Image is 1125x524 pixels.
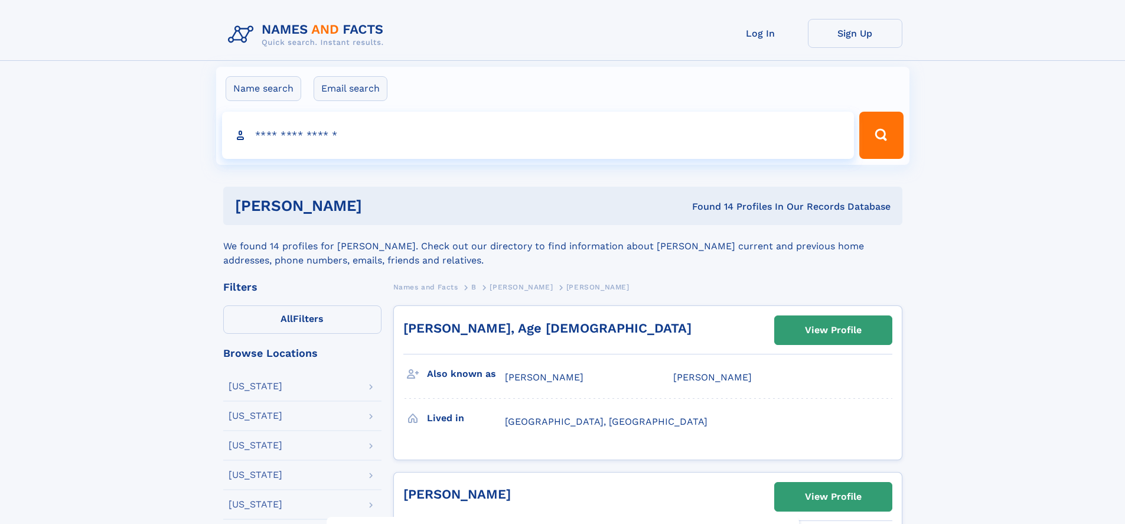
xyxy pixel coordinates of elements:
a: Names and Facts [393,279,458,294]
span: [GEOGRAPHIC_DATA], [GEOGRAPHIC_DATA] [505,416,707,427]
a: View Profile [775,483,892,511]
input: search input [222,112,855,159]
a: Sign Up [808,19,902,48]
span: [PERSON_NAME] [490,283,553,291]
div: [US_STATE] [229,411,282,421]
a: [PERSON_NAME] [490,279,553,294]
span: All [281,313,293,324]
h3: Also known as [427,364,505,384]
div: View Profile [805,483,862,510]
span: [PERSON_NAME] [673,372,752,383]
span: [PERSON_NAME] [505,372,583,383]
label: Name search [226,76,301,101]
div: [US_STATE] [229,470,282,480]
h1: [PERSON_NAME] [235,198,527,213]
div: We found 14 profiles for [PERSON_NAME]. Check out our directory to find information about [PERSON... [223,225,902,268]
label: Email search [314,76,387,101]
div: View Profile [805,317,862,344]
div: Browse Locations [223,348,381,359]
a: View Profile [775,316,892,344]
h3: Lived in [427,408,505,428]
button: Search Button [859,112,903,159]
div: [US_STATE] [229,382,282,391]
img: Logo Names and Facts [223,19,393,51]
div: [US_STATE] [229,500,282,509]
div: Found 14 Profiles In Our Records Database [527,200,891,213]
span: [PERSON_NAME] [566,283,630,291]
label: Filters [223,305,381,334]
a: B [471,279,477,294]
div: [US_STATE] [229,441,282,450]
div: Filters [223,282,381,292]
span: B [471,283,477,291]
a: Log In [713,19,808,48]
a: [PERSON_NAME], Age [DEMOGRAPHIC_DATA] [403,321,692,336]
a: [PERSON_NAME] [403,487,511,502]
